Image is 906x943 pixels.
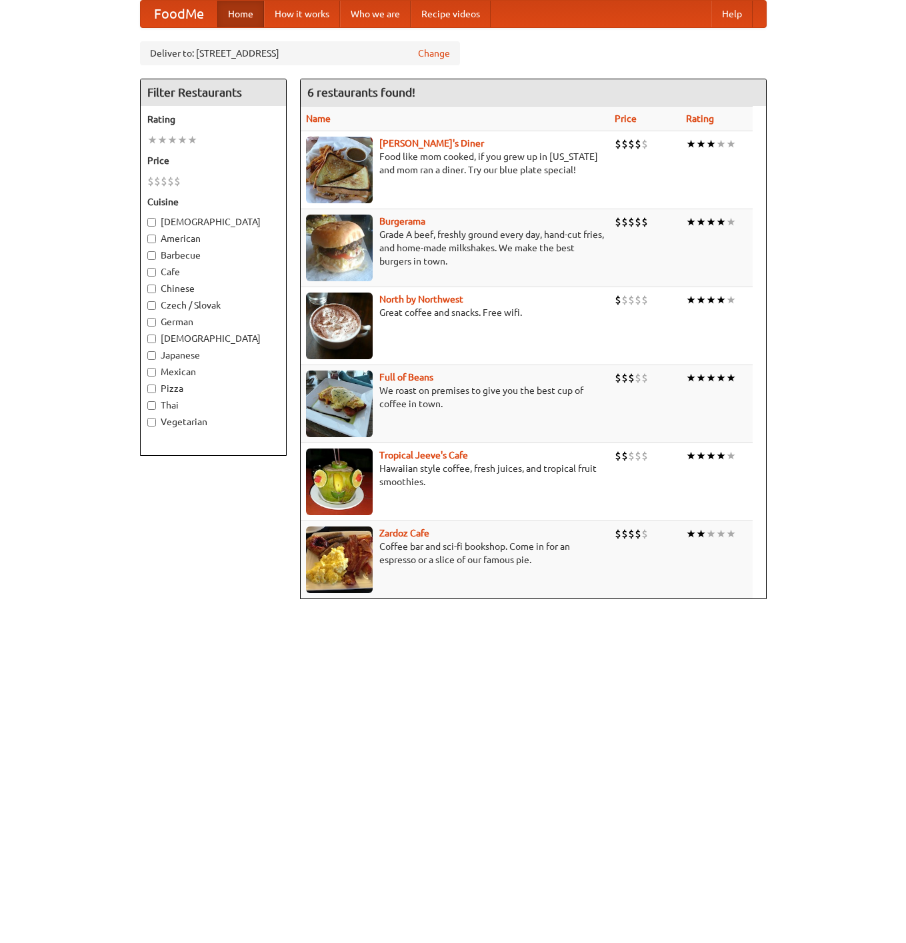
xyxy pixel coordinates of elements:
[716,215,726,229] li: ★
[621,449,628,463] li: $
[379,294,463,305] a: North by Northwest
[147,285,156,293] input: Chinese
[147,282,279,295] label: Chinese
[686,449,696,463] li: ★
[147,401,156,410] input: Thai
[147,368,156,377] input: Mexican
[306,137,373,203] img: sallys.jpg
[147,299,279,312] label: Czech / Slovak
[217,1,264,27] a: Home
[641,215,648,229] li: $
[379,450,468,461] a: Tropical Jeeve's Cafe
[147,249,279,262] label: Barbecue
[379,216,425,227] a: Burgerama
[411,1,491,27] a: Recipe videos
[726,137,736,151] li: ★
[635,449,641,463] li: $
[340,1,411,27] a: Who we are
[154,174,161,189] li: $
[706,371,716,385] li: ★
[187,133,197,147] li: ★
[711,1,753,27] a: Help
[147,382,279,395] label: Pizza
[615,113,637,124] a: Price
[621,215,628,229] li: $
[147,332,279,345] label: [DEMOGRAPHIC_DATA]
[306,462,604,488] p: Hawaiian style coffee, fresh juices, and tropical fruit smoothies.
[147,301,156,310] input: Czech / Slovak
[628,526,635,541] li: $
[635,215,641,229] li: $
[147,251,156,260] input: Barbecue
[306,449,373,515] img: jeeves.jpg
[147,268,156,277] input: Cafe
[716,449,726,463] li: ★
[635,371,641,385] li: $
[141,79,286,106] h4: Filter Restaurants
[306,306,604,319] p: Great coffee and snacks. Free wifi.
[615,215,621,229] li: $
[147,415,279,429] label: Vegetarian
[716,137,726,151] li: ★
[635,137,641,151] li: $
[686,137,696,151] li: ★
[686,215,696,229] li: ★
[696,371,706,385] li: ★
[147,365,279,379] label: Mexican
[379,138,484,149] b: [PERSON_NAME]'s Diner
[635,526,641,541] li: $
[726,371,736,385] li: ★
[726,215,736,229] li: ★
[307,86,415,99] ng-pluralize: 6 restaurants found!
[306,384,604,411] p: We roast on premises to give you the best cup of coffee in town.
[147,232,279,245] label: American
[147,215,279,229] label: [DEMOGRAPHIC_DATA]
[147,351,156,360] input: Japanese
[177,133,187,147] li: ★
[147,195,279,209] h5: Cuisine
[147,318,156,327] input: German
[147,335,156,343] input: [DEMOGRAPHIC_DATA]
[264,1,340,27] a: How it works
[167,174,174,189] li: $
[306,371,373,437] img: beans.jpg
[147,349,279,362] label: Japanese
[615,293,621,307] li: $
[615,526,621,541] li: $
[696,215,706,229] li: ★
[641,371,648,385] li: $
[157,133,167,147] li: ★
[686,113,714,124] a: Rating
[621,293,628,307] li: $
[628,137,635,151] li: $
[706,293,716,307] li: ★
[147,265,279,279] label: Cafe
[147,315,279,329] label: German
[147,399,279,412] label: Thai
[628,293,635,307] li: $
[147,133,157,147] li: ★
[621,526,628,541] li: $
[615,449,621,463] li: $
[147,385,156,393] input: Pizza
[141,1,217,27] a: FoodMe
[147,235,156,243] input: American
[306,293,373,359] img: north.jpg
[706,449,716,463] li: ★
[379,528,429,538] a: Zardoz Cafe
[716,371,726,385] li: ★
[635,293,641,307] li: $
[726,449,736,463] li: ★
[167,133,177,147] li: ★
[147,174,154,189] li: $
[716,293,726,307] li: ★
[306,540,604,566] p: Coffee bar and sci-fi bookshop. Come in for an espresso or a slice of our famous pie.
[147,113,279,126] h5: Rating
[140,41,460,65] div: Deliver to: [STREET_ADDRESS]
[615,371,621,385] li: $
[641,137,648,151] li: $
[726,526,736,541] li: ★
[706,137,716,151] li: ★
